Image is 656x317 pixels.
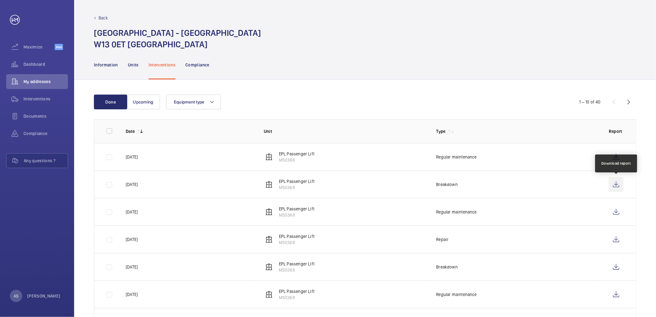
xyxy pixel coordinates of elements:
img: elevator.svg [265,263,273,271]
p: EPL Passenger Lift [279,178,314,184]
img: elevator.svg [265,181,273,188]
p: [DATE] [126,291,138,298]
p: AS [14,293,19,299]
div: 1 – 10 of 40 [579,99,601,105]
span: Equipment type [174,99,204,104]
p: M50368 [279,157,314,163]
p: EPL Passenger Lift [279,151,314,157]
p: Breakdown [436,264,458,270]
p: [DATE] [126,181,138,188]
img: elevator.svg [265,291,273,298]
p: Unit [264,128,427,134]
button: Upcoming [127,95,160,109]
p: Breakdown [436,181,458,188]
button: Done [94,95,127,109]
span: My addresses [23,78,68,85]
p: Compliance [185,62,209,68]
p: EPL Passenger Lift [279,261,314,267]
span: Maximize [23,44,55,50]
p: M50368 [279,294,314,301]
p: [DATE] [126,209,138,215]
p: Back [99,15,108,21]
span: Beta [55,44,63,50]
img: elevator.svg [265,208,273,216]
p: [PERSON_NAME] [27,293,61,299]
p: [DATE] [126,264,138,270]
p: Regular maintenance [436,209,477,215]
span: Dashboard [23,61,68,67]
span: Interventions [23,96,68,102]
p: M50368 [279,212,314,218]
p: Repair [436,236,448,243]
p: Units [128,62,139,68]
p: Date [126,128,135,134]
div: Download report [601,161,631,166]
span: Compliance [23,130,68,137]
span: Any questions ? [24,158,68,164]
p: Regular maintenance [436,291,477,298]
p: M50368 [279,239,314,246]
p: Information [94,62,118,68]
p: M50368 [279,267,314,273]
button: Equipment type [166,95,221,109]
p: EPL Passenger Lift [279,233,314,239]
span: Documents [23,113,68,119]
h1: [GEOGRAPHIC_DATA] - [GEOGRAPHIC_DATA] W13 0ET [GEOGRAPHIC_DATA] [94,27,261,50]
img: elevator.svg [265,236,273,243]
p: Regular maintenance [436,154,477,160]
p: EPL Passenger Lift [279,288,314,294]
p: EPL Passenger Lift [279,206,314,212]
p: M50368 [279,184,314,191]
p: Report [609,128,624,134]
p: Type [436,128,445,134]
p: Interventions [149,62,176,68]
img: elevator.svg [265,153,273,161]
p: [DATE] [126,154,138,160]
p: [DATE] [126,236,138,243]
